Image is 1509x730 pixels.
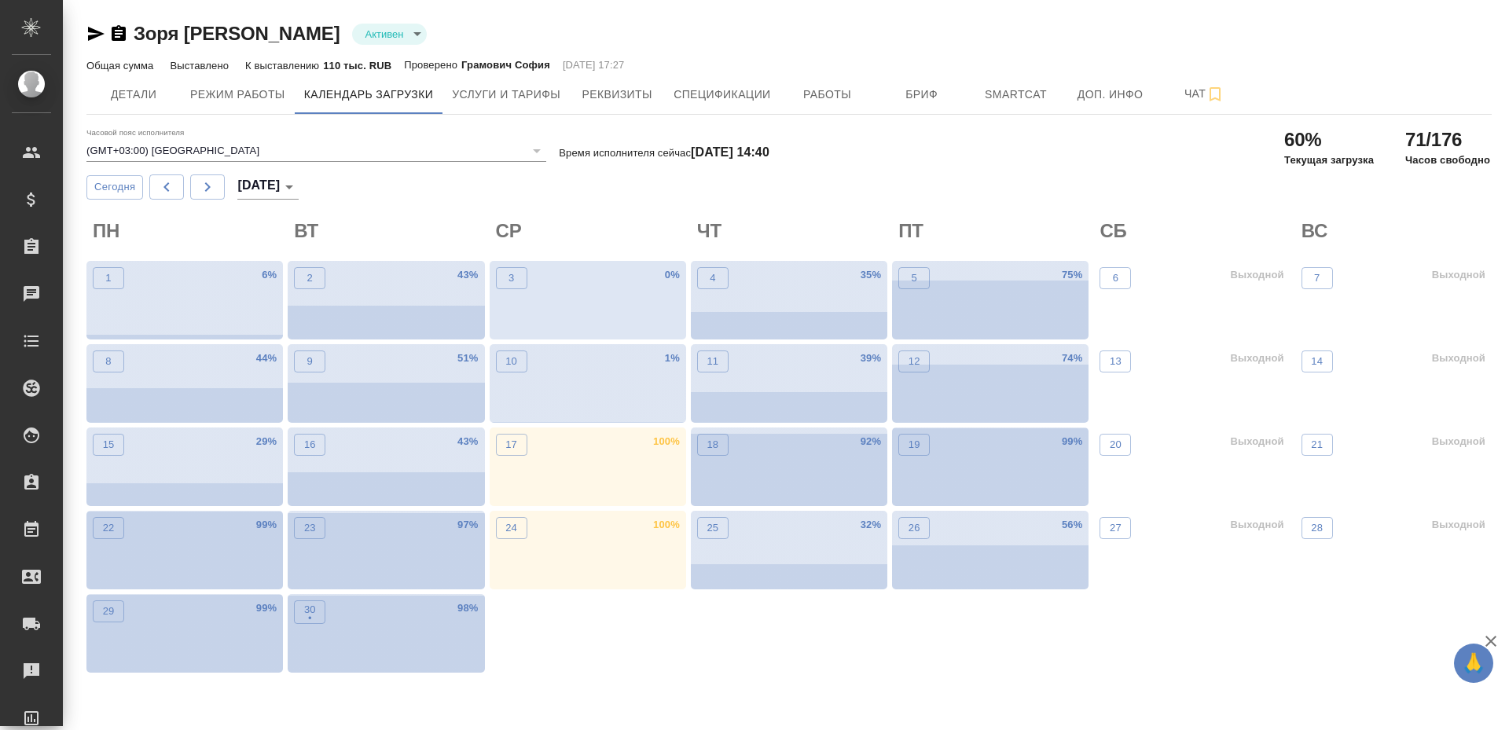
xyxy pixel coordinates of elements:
[1230,267,1283,283] p: Выходной
[1460,647,1487,680] span: 🙏
[93,517,124,539] button: 22
[653,517,680,533] p: 100 %
[294,267,325,289] button: 2
[691,145,769,159] h4: [DATE] 14:40
[1062,267,1082,283] p: 75 %
[93,600,124,622] button: 29
[1432,517,1485,533] p: Выходной
[898,267,930,289] button: 5
[496,218,686,244] h2: СР
[1073,85,1148,105] span: Доп. инфо
[1206,85,1224,104] svg: Подписаться
[790,85,865,105] span: Работы
[256,517,277,533] p: 99 %
[1100,434,1131,456] button: 20
[909,520,920,536] p: 26
[404,57,461,73] p: Проверено
[93,350,124,372] button: 8
[911,270,916,286] p: 5
[256,350,277,366] p: 44 %
[1302,517,1333,539] button: 28
[1454,644,1493,683] button: 🙏
[1230,434,1283,449] p: Выходной
[86,24,105,43] button: Скопировать ссылку для ЯМессенджера
[665,267,680,283] p: 0 %
[707,354,718,369] p: 11
[496,267,527,289] button: 3
[96,85,171,105] span: Детали
[190,85,285,105] span: Режим работы
[509,270,514,286] p: 3
[457,267,478,283] p: 43 %
[707,437,718,453] p: 18
[861,434,881,449] p: 92 %
[1062,434,1082,449] p: 99 %
[1167,84,1243,104] span: Чат
[697,434,729,456] button: 18
[103,520,115,536] p: 22
[352,24,427,45] div: Активен
[1100,350,1131,372] button: 13
[674,85,770,105] span: Спецификации
[1062,517,1082,533] p: 56 %
[861,350,881,366] p: 39 %
[304,437,316,453] p: 16
[1100,267,1131,289] button: 6
[1230,350,1283,366] p: Выходной
[697,350,729,372] button: 11
[884,85,960,105] span: Бриф
[1302,350,1333,372] button: 14
[505,437,517,453] p: 17
[457,434,478,449] p: 43 %
[1100,218,1290,244] h2: СБ
[1432,350,1485,366] p: Выходной
[294,517,325,539] button: 23
[1311,354,1323,369] p: 14
[294,600,325,624] button: 30•
[710,270,715,286] p: 4
[307,354,313,369] p: 9
[170,60,233,72] p: Выставлено
[360,28,408,41] button: Активен
[103,437,115,453] p: 15
[86,60,157,72] p: Общая сумма
[86,175,143,200] button: Сегодня
[563,57,625,73] p: [DATE] 17:27
[559,147,769,159] p: Время исполнителя сейчас
[1314,270,1320,286] p: 7
[457,350,478,366] p: 51 %
[452,85,560,105] span: Услуги и тарифы
[294,218,484,244] h2: ВТ
[1432,434,1485,449] p: Выходной
[1230,517,1283,533] p: Выходной
[861,267,881,283] p: 35 %
[294,434,325,456] button: 16
[86,129,185,137] label: Часовой пояс исполнителя
[304,611,316,626] p: •
[93,434,124,456] button: 15
[256,434,277,449] p: 29 %
[505,520,517,536] p: 24
[898,434,930,456] button: 19
[653,434,680,449] p: 100 %
[496,517,527,539] button: 24
[1062,350,1082,366] p: 74 %
[93,218,283,244] h2: ПН
[978,85,1054,105] span: Smartcat
[1405,152,1490,168] p: Часов свободно
[1302,434,1333,456] button: 21
[323,60,391,72] p: 110 тыс. RUB
[496,434,527,456] button: 17
[505,354,517,369] p: 10
[237,174,299,200] div: [DATE]
[1405,127,1490,152] h2: 71/176
[697,218,887,244] h2: ЧТ
[697,517,729,539] button: 25
[1110,520,1122,536] p: 27
[105,270,111,286] p: 1
[256,600,277,616] p: 99 %
[1311,437,1323,453] p: 21
[1110,354,1122,369] p: 13
[461,57,550,73] p: Грамович София
[1113,270,1118,286] p: 6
